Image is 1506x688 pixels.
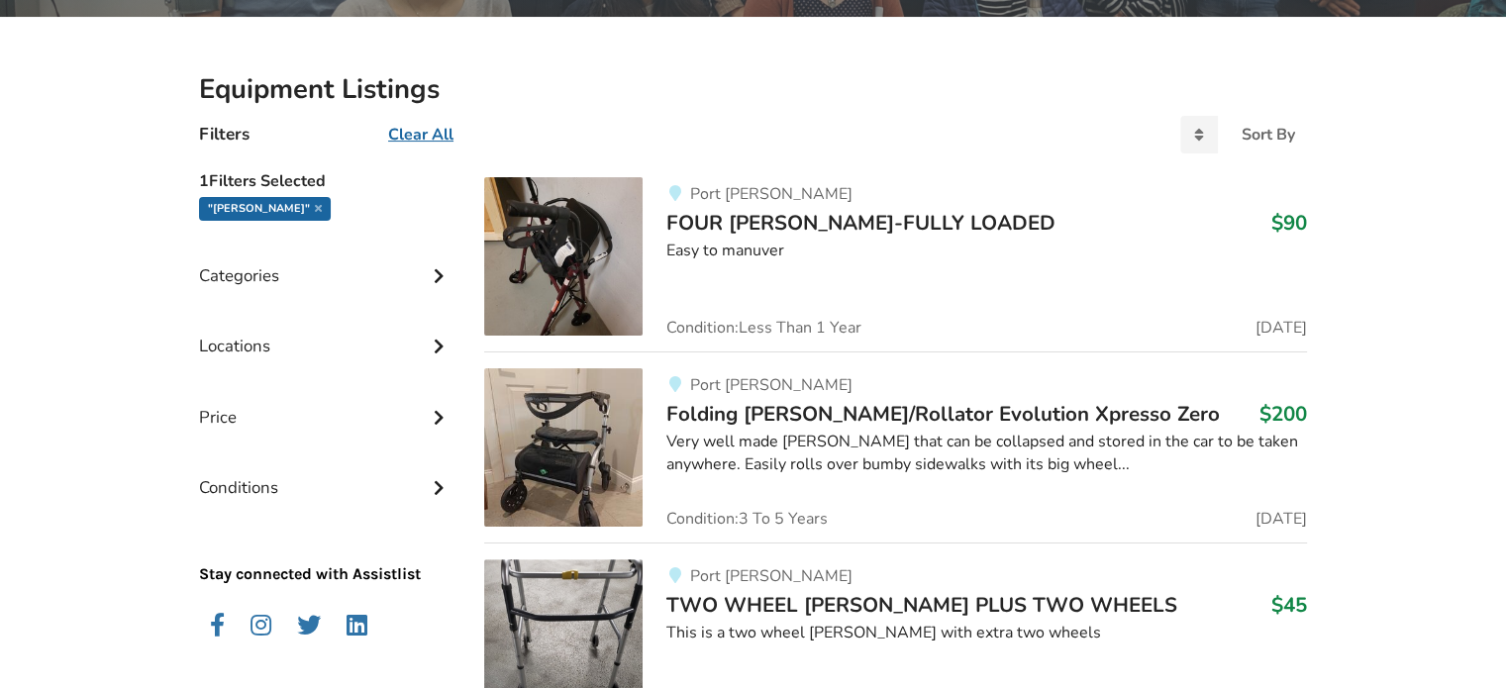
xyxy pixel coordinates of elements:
[388,124,453,146] u: Clear All
[666,400,1220,428] span: Folding [PERSON_NAME]/Rollator Evolution Xpresso Zero
[666,431,1307,476] div: Very well made [PERSON_NAME] that can be collapsed and stored in the car to be taken anywhere. Ea...
[484,177,1307,351] a: mobility-four whell walker-fully loadedPort [PERSON_NAME]FOUR [PERSON_NAME]-FULLY LOADED$90Easy t...
[666,209,1055,237] span: FOUR [PERSON_NAME]-FULLY LOADED
[1259,401,1307,427] h3: $200
[1271,592,1307,618] h3: $45
[199,367,452,438] div: Price
[199,197,331,221] div: "[PERSON_NAME]"
[666,240,1307,262] div: Easy to manuver
[666,320,861,336] span: Condition: Less Than 1 Year
[199,161,452,197] h5: 1 Filters Selected
[689,565,852,587] span: Port [PERSON_NAME]
[199,226,452,296] div: Categories
[484,368,643,527] img: mobility-folding walker/rollator evolution xpresso zero
[1255,320,1307,336] span: [DATE]
[199,508,452,586] p: Stay connected with Assistlist
[1255,511,1307,527] span: [DATE]
[199,438,452,508] div: Conditions
[666,622,1307,644] div: This is a two wheel [PERSON_NAME] with extra two wheels
[484,177,643,336] img: mobility-four whell walker-fully loaded
[484,351,1307,542] a: mobility-folding walker/rollator evolution xpresso zeroPort [PERSON_NAME]Folding [PERSON_NAME]/Ro...
[666,511,828,527] span: Condition: 3 To 5 Years
[1242,127,1295,143] div: Sort By
[199,296,452,366] div: Locations
[1271,210,1307,236] h3: $90
[689,374,852,396] span: Port [PERSON_NAME]
[199,72,1307,107] h2: Equipment Listings
[199,123,250,146] h4: Filters
[689,183,852,205] span: Port [PERSON_NAME]
[666,591,1177,619] span: TWO WHEEL [PERSON_NAME] PLUS TWO WHEELS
